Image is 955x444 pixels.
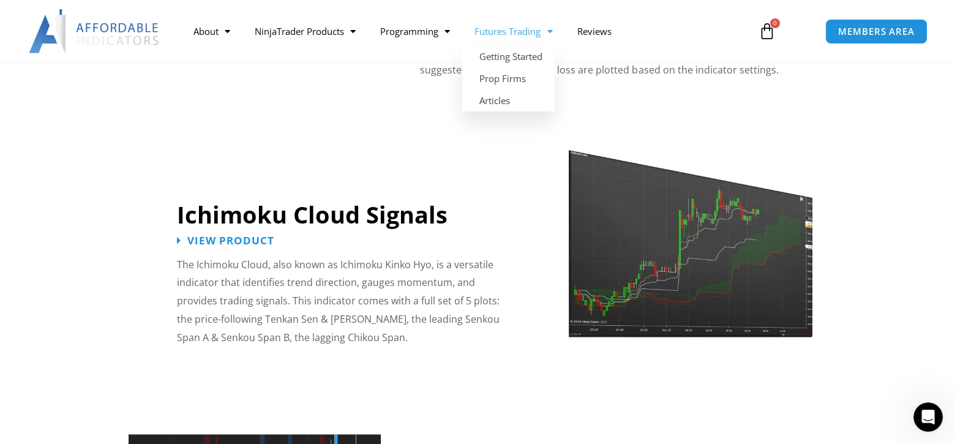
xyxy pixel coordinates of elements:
[177,256,515,347] p: The Ichimoku Cloud, also known as Ichimoku Kinko Hyo, is a versatile indicator that identifies tr...
[181,17,242,45] a: About
[462,17,564,45] a: Futures Trading
[462,45,555,111] ul: Futures Trading
[242,17,368,45] a: NinjaTrader Products
[740,13,794,49] a: 0
[462,89,555,111] a: Articles
[913,402,943,432] iframe: Intercom live chat
[177,198,448,230] a: Ichimoku Cloud Signals
[566,126,813,339] img: Ichimuku | Affordable Indicators – NinjaTrader
[825,19,927,44] a: MEMBERS AREA
[564,17,623,45] a: Reviews
[29,9,160,53] img: LogoAI | Affordable Indicators – NinjaTrader
[462,67,555,89] a: Prop Firms
[181,17,745,45] nav: Menu
[187,235,274,246] span: View Product
[368,17,462,45] a: Programming
[462,45,555,67] a: Getting Started
[177,235,274,246] a: View Product
[770,18,780,28] span: 0
[838,27,915,36] span: MEMBERS AREA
